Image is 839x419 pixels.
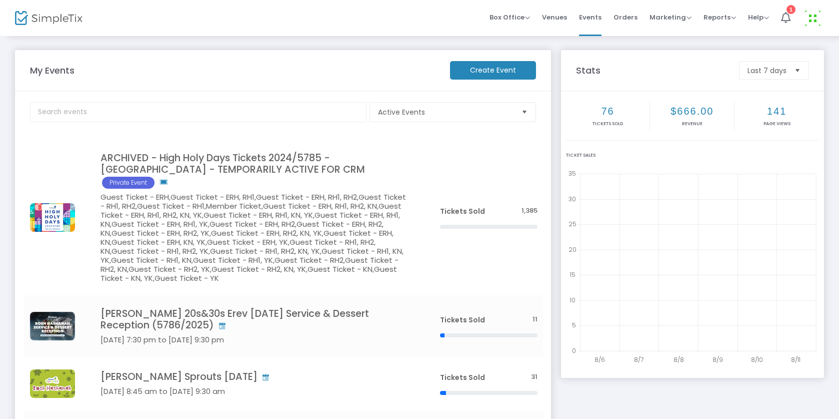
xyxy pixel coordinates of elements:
[566,152,819,159] div: Ticket Sales
[579,5,601,30] span: Events
[786,5,795,14] div: 1
[25,64,445,77] m-panel-title: My Events
[542,5,567,30] span: Venues
[30,369,75,398] img: hhdsprouts-021.png
[571,64,734,77] m-panel-title: Stats
[748,13,769,22] span: Help
[30,203,75,232] img: HHD2025-SimpletixGraphic.png
[100,335,410,344] h5: [DATE] 7:30 pm to [DATE] 9:30 pm
[30,102,366,122] input: Search events
[613,5,637,30] span: Orders
[440,206,485,216] span: Tickets Sold
[531,372,537,382] span: 31
[634,355,643,364] text: 8/7
[572,346,576,355] text: 0
[30,312,75,340] img: SimpletixRoshHashanahServiceDessertReception.jpg
[703,13,736,22] span: Reports
[791,355,800,364] text: 8/11
[100,387,410,396] h5: [DATE] 8:45 am to [DATE] 9:30 am
[735,121,818,128] p: Page Views
[532,315,537,324] span: 11
[440,315,485,325] span: Tickets Sold
[568,220,576,228] text: 25
[568,194,576,203] text: 30
[100,308,410,331] h4: [PERSON_NAME] 20s&30s Erev [DATE] Service & Dessert Reception (5786/2025)
[521,206,537,216] span: 1,385
[100,371,410,382] h4: [PERSON_NAME] Sprouts [DATE]
[735,105,818,117] h2: 141
[651,105,733,117] h2: $666.00
[572,321,576,329] text: 5
[100,193,410,283] h5: Guest Ticket - ERH,Guest Ticket - ERH, RH1,Guest Ticket - ERH, RH1, RH2,Guest Ticket - RH1, RH2,G...
[517,103,531,122] button: Select
[751,355,763,364] text: 8/10
[673,355,683,364] text: 8/8
[651,121,733,128] p: Revenue
[649,13,691,22] span: Marketing
[790,62,804,79] button: Select
[594,355,605,364] text: 8/6
[568,245,576,253] text: 20
[567,105,649,117] h2: 76
[569,295,575,304] text: 10
[440,372,485,382] span: Tickets Sold
[100,152,410,189] h4: ARCHIVED - High Holy Days Tickets 2024/5785 - [GEOGRAPHIC_DATA] - TEMPORARILY ACTIVE FOR CRM
[102,177,154,189] span: Private Event
[489,13,530,22] span: Box Office
[450,61,536,80] m-button: Create Event
[568,169,576,178] text: 35
[567,121,649,128] p: Tickets sold
[378,107,513,117] span: Active Events
[747,66,786,76] span: Last 7 days
[712,355,723,364] text: 8/9
[569,270,575,279] text: 15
